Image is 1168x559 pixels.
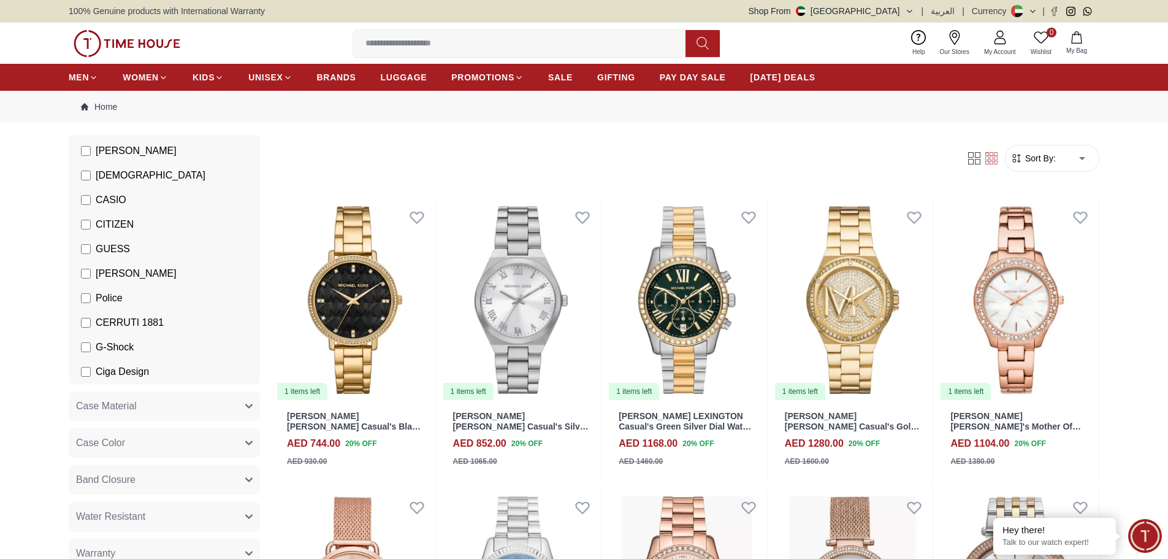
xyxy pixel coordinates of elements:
[950,411,1081,452] a: [PERSON_NAME] [PERSON_NAME]'s Mother Of Pearl Rose Gold Dial Watch - MK4557
[950,456,994,467] div: AED 1380.00
[453,436,506,451] h4: AED 852.00
[96,291,123,306] span: Police
[81,171,91,180] input: [DEMOGRAPHIC_DATA]
[69,465,260,495] button: Band Closure
[682,438,714,449] span: 20 % OFF
[451,66,524,88] a: PROMOTIONS
[1050,7,1059,16] a: Facebook
[1061,46,1092,55] span: My Bag
[76,509,145,524] span: Water Resistant
[441,199,601,401] a: MICHAEL KORS LENNOX Casual's Silver Silver Dial Watch - MK73931 items left
[81,367,91,377] input: Ciga Design
[931,5,955,17] button: العربية
[849,438,880,449] span: 20 % OFF
[1014,438,1045,449] span: 20 % OFF
[76,399,137,414] span: Case Material
[972,5,1012,17] div: Currency
[96,168,205,183] span: [DEMOGRAPHIC_DATA]
[619,456,663,467] div: AED 1460.00
[96,266,177,281] span: [PERSON_NAME]
[96,315,164,330] span: CERRUTI 1881
[660,71,726,83] span: PAY DAY SALE
[619,436,678,451] h4: AED 1168.00
[287,456,327,467] div: AED 930.00
[193,71,215,83] span: KIDS
[1023,152,1056,164] span: Sort By:
[96,364,149,379] span: Ciga Design
[749,5,914,17] button: Shop From[GEOGRAPHIC_DATA]
[441,199,601,401] img: MICHAEL KORS LENNOX Casual's Silver Silver Dial Watch - MK7393
[69,91,1099,123] nav: Breadcrumb
[922,5,924,17] span: |
[248,71,283,83] span: UNISEX
[773,199,933,401] a: MICHAEL KORS LENNOX Casual's Gold Gold Dial Watch - MK72291 items left
[451,71,514,83] span: PROMOTIONS
[96,217,134,232] span: CITIZEN
[453,456,497,467] div: AED 1065.00
[606,199,767,401] a: MICHAEL KORS LEXINGTON Casual's Green Silver Dial Watch - MK73031 items left
[443,383,494,400] div: 1 items left
[597,66,635,88] a: GIFTING
[941,383,991,400] div: 1 items left
[248,66,292,88] a: UNISEX
[317,66,356,88] a: BRANDS
[935,47,974,56] span: Our Stores
[606,199,767,401] img: MICHAEL KORS LEXINGTON Casual's Green Silver Dial Watch - MK7303
[381,71,427,83] span: LUGGAGE
[548,66,573,88] a: SALE
[81,101,117,113] a: Home
[69,502,260,531] button: Water Resistant
[81,244,91,254] input: GUESS
[275,199,435,401] a: MICHAEL KORS PYPER Casual's Black Gold Dial Watch - MK45931 items left
[69,71,89,83] span: MEN
[193,66,224,88] a: KIDS
[81,195,91,205] input: CASIO
[277,383,327,400] div: 1 items left
[1010,152,1056,164] button: Sort By:
[69,428,260,458] button: Case Color
[548,71,573,83] span: SALE
[1026,47,1056,56] span: Wishlist
[81,318,91,328] input: CERRUTI 1881
[381,66,427,88] a: LUGGAGE
[96,193,126,207] span: CASIO
[938,199,1099,401] img: MICHAEL KORS LILIANE Casual's Mother Of Pearl Rose Gold Dial Watch - MK4557
[660,66,726,88] a: PAY DAY SALE
[796,6,806,16] img: United Arab Emirates
[1066,7,1075,16] a: Instagram
[81,220,91,229] input: CITIZEN
[1023,28,1059,59] a: 0Wishlist
[619,411,752,442] a: [PERSON_NAME] LEXINGTON Casual's Green Silver Dial Watch - MK7303
[933,28,977,59] a: Our Stores
[1002,524,1107,536] div: Hey there!
[905,28,933,59] a: Help
[597,71,635,83] span: GIFTING
[76,472,136,487] span: Band Closure
[123,66,168,88] a: WOMEN
[96,144,177,158] span: [PERSON_NAME]
[1047,28,1056,37] span: 0
[1128,519,1162,553] div: Chat Widget
[1002,538,1107,548] p: Talk to our watch expert!
[785,436,844,451] h4: AED 1280.00
[1083,7,1092,16] a: Whatsapp
[69,5,265,17] span: 100% Genuine products with International Warranty
[275,199,435,401] img: MICHAEL KORS PYPER Casual's Black Gold Dial Watch - MK4593
[979,47,1021,56] span: My Account
[81,146,91,156] input: [PERSON_NAME]
[96,242,130,256] span: GUESS
[287,411,422,442] a: [PERSON_NAME] [PERSON_NAME] Casual's Black Gold Dial Watch - MK4593
[511,438,543,449] span: 20 % OFF
[69,391,260,421] button: Case Material
[317,71,356,83] span: BRANDS
[123,71,159,83] span: WOMEN
[96,340,134,355] span: G-Shock
[81,269,91,279] input: [PERSON_NAME]
[907,47,930,56] span: Help
[1042,5,1045,17] span: |
[287,436,340,451] h4: AED 744.00
[775,383,825,400] div: 1 items left
[74,30,180,57] img: ...
[950,436,1009,451] h4: AED 1104.00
